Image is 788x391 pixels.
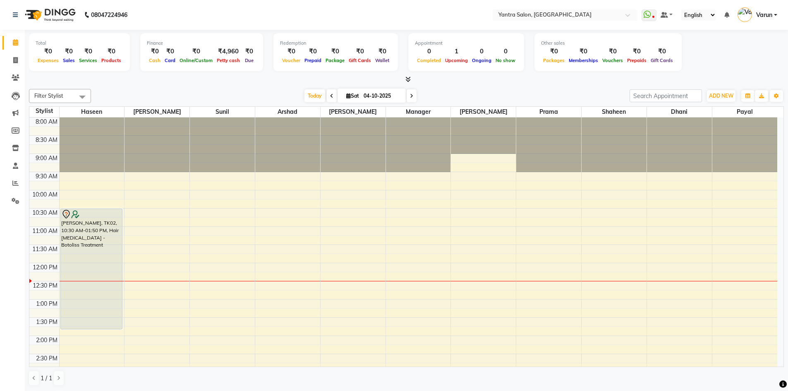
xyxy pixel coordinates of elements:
span: Voucher [280,58,302,63]
span: Upcoming [443,58,470,63]
div: 2:00 PM [34,336,59,345]
span: [PERSON_NAME] [125,107,189,117]
div: 0 [415,47,443,56]
span: Wallet [373,58,391,63]
span: Products [99,58,123,63]
input: Search Appointment [630,89,702,102]
span: Sales [61,58,77,63]
span: Memberships [567,58,600,63]
div: Redemption [280,40,391,47]
span: Prepaids [625,58,649,63]
span: Haseen [60,107,125,117]
div: ₹0 [567,47,600,56]
div: 12:00 PM [31,263,59,272]
span: Manager [386,107,451,117]
span: Services [77,58,99,63]
div: 1:00 PM [34,300,59,308]
div: ₹0 [373,47,391,56]
div: ₹0 [347,47,373,56]
span: Filter Stylist [34,92,63,99]
span: Petty cash [215,58,242,63]
div: 11:30 AM [31,245,59,254]
span: Vouchers [600,58,625,63]
div: ₹0 [649,47,675,56]
div: ₹0 [302,47,323,56]
b: 08047224946 [91,3,127,26]
div: 1 [443,47,470,56]
span: Online/Custom [177,58,215,63]
div: ₹0 [36,47,61,56]
input: 2025-10-04 [361,90,402,102]
span: No show [493,58,517,63]
div: 8:30 AM [34,136,59,144]
div: ₹0 [99,47,123,56]
div: ₹0 [147,47,163,56]
span: Card [163,58,177,63]
span: Prama [516,107,581,117]
span: Shaheen [582,107,647,117]
div: [PERSON_NAME], TK02, 10:30 AM-01:50 PM, Hair [MEDICAL_DATA] - Botoliss Treatment [61,209,122,329]
div: 11:00 AM [31,227,59,235]
span: Sunil [190,107,255,117]
span: Dhani [647,107,712,117]
span: Completed [415,58,443,63]
div: 2:30 PM [34,354,59,363]
div: ₹0 [323,47,347,56]
span: Packages [541,58,567,63]
div: 10:30 AM [31,209,59,217]
span: Varun [756,11,772,19]
div: Other sales [541,40,675,47]
div: Finance [147,40,256,47]
span: Ongoing [470,58,493,63]
div: ₹0 [600,47,625,56]
div: 1:30 PM [34,318,59,326]
div: ₹4,960 [215,47,242,56]
div: 12:30 PM [31,281,59,290]
span: Gift Cards [649,58,675,63]
button: ADD NEW [707,90,735,102]
div: ₹0 [61,47,77,56]
div: ₹0 [177,47,215,56]
div: Appointment [415,40,517,47]
div: 8:00 AM [34,118,59,126]
span: Payal [712,107,777,117]
div: 9:00 AM [34,154,59,163]
span: Expenses [36,58,61,63]
div: ₹0 [280,47,302,56]
img: Varun [738,7,752,22]
span: Today [304,89,325,102]
span: ADD NEW [709,93,733,99]
div: ₹0 [625,47,649,56]
span: Package [323,58,347,63]
span: 1 / 1 [41,374,52,383]
div: ₹0 [77,47,99,56]
span: Cash [147,58,163,63]
div: 9:30 AM [34,172,59,181]
span: Arshad [255,107,320,117]
span: [PERSON_NAME] [451,107,516,117]
span: Sat [344,93,361,99]
div: ₹0 [541,47,567,56]
div: ₹0 [163,47,177,56]
div: Total [36,40,123,47]
span: Due [243,58,256,63]
div: 0 [493,47,517,56]
div: 0 [470,47,493,56]
span: Gift Cards [347,58,373,63]
span: [PERSON_NAME] [321,107,386,117]
div: ₹0 [242,47,256,56]
span: Prepaid [302,58,323,63]
div: Stylist [29,107,59,115]
div: 10:00 AM [31,190,59,199]
img: logo [21,3,78,26]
